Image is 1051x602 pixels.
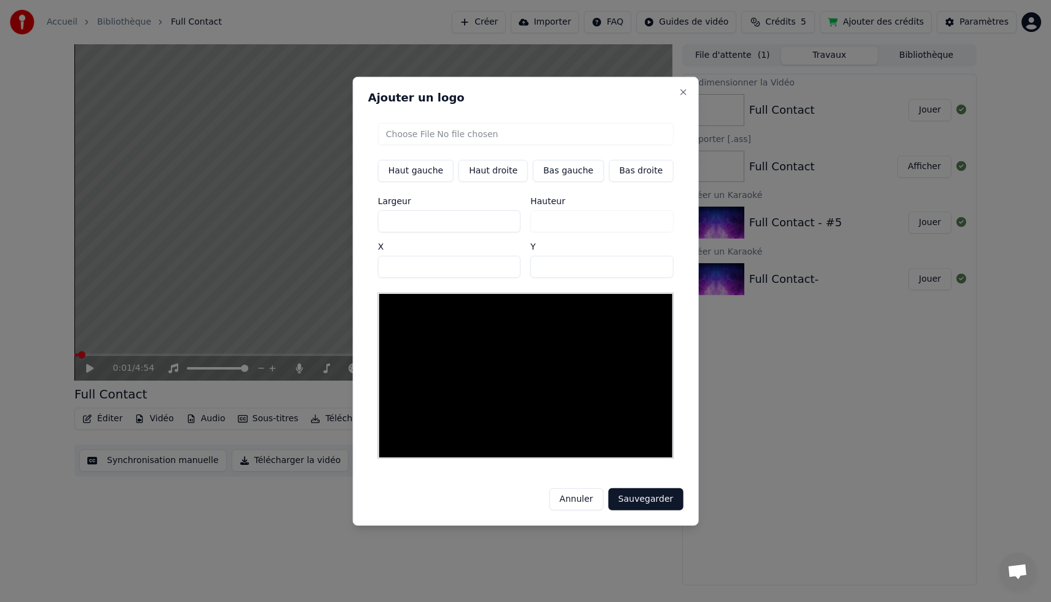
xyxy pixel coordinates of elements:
[378,242,521,250] label: X
[549,488,603,510] button: Annuler
[530,196,673,205] label: Hauteur
[378,196,521,205] label: Largeur
[608,159,673,181] button: Bas droite
[533,159,604,181] button: Bas gauche
[368,92,683,103] h2: Ajouter un logo
[459,159,528,181] button: Haut droite
[378,159,454,181] button: Haut gauche
[530,242,673,250] label: Y
[608,488,683,510] button: Sauvegarder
